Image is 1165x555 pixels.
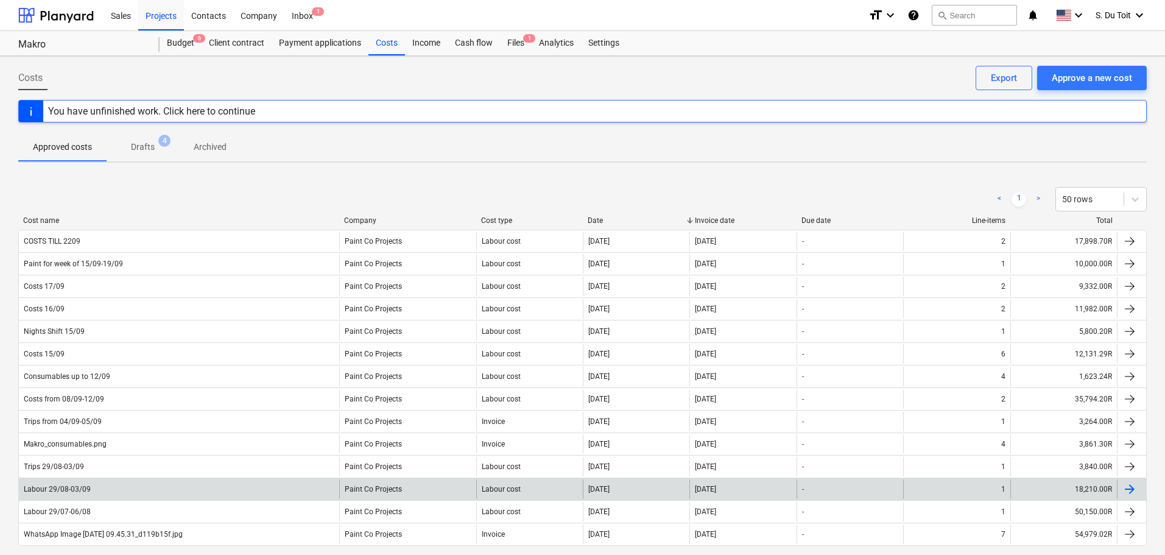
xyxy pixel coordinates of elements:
[482,282,521,291] div: Labour cost
[345,372,402,381] div: Paint Co Projects
[345,395,402,403] div: Paint Co Projects
[883,8,898,23] i: keyboard_arrow_down
[131,141,155,154] p: Drafts
[588,485,610,493] div: [DATE]
[24,282,65,291] div: Costs 17/09
[24,462,84,471] div: Trips 29/08-03/09
[802,237,804,246] div: -
[345,530,402,539] div: Paint Co Projects
[1010,254,1117,274] div: 10,000.00R
[1010,367,1117,386] div: 1,623.24R
[24,260,123,268] div: Paint for week of 15/09-19/09
[345,417,402,426] div: Paint Co Projects
[202,31,272,55] div: Client contract
[24,372,110,381] div: Consumables up to 12/09
[802,507,804,516] div: -
[695,417,716,426] div: [DATE]
[345,507,402,516] div: Paint Co Projects
[23,216,334,225] div: Cost name
[532,31,581,55] div: Analytics
[588,507,610,516] div: [DATE]
[1001,485,1005,493] div: 1
[802,440,804,448] div: -
[588,260,610,268] div: [DATE]
[1010,232,1117,251] div: 17,898.70R
[523,34,535,43] span: 1
[588,305,610,313] div: [DATE]
[695,350,716,358] div: [DATE]
[802,462,804,471] div: -
[1010,434,1117,454] div: 3,861.30R
[695,395,716,403] div: [DATE]
[695,327,716,336] div: [DATE]
[1001,462,1005,471] div: 1
[24,327,85,336] div: Nights Shift 15/09
[868,8,883,23] i: format_size
[801,216,899,225] div: Due date
[695,440,716,448] div: [DATE]
[695,485,716,493] div: [DATE]
[345,440,402,448] div: Paint Co Projects
[1010,322,1117,341] div: 5,800.20R
[907,8,920,23] i: Knowledge base
[992,192,1007,207] a: Previous page
[1132,8,1147,23] i: keyboard_arrow_down
[1001,372,1005,381] div: 4
[1010,457,1117,476] div: 3,840.00R
[937,10,947,20] span: search
[1012,192,1026,207] a: Page 1 is your current page
[802,260,804,268] div: -
[33,141,92,154] p: Approved costs
[272,31,368,55] div: Payment applications
[24,237,80,246] div: COSTS TILL 2209
[345,485,402,493] div: Paint Co Projects
[482,462,521,471] div: Labour cost
[588,462,610,471] div: [DATE]
[1001,282,1005,291] div: 2
[500,31,532,55] div: Files
[1001,350,1005,358] div: 6
[588,350,610,358] div: [DATE]
[1010,502,1117,521] div: 50,150.00R
[1001,305,1005,313] div: 2
[1001,237,1005,246] div: 2
[345,462,402,471] div: Paint Co Projects
[695,260,716,268] div: [DATE]
[1001,260,1005,268] div: 1
[802,372,804,381] div: -
[1010,525,1117,544] div: 54,979.02R
[1096,10,1131,20] span: S. Du Toit
[345,260,402,268] div: Paint Co Projects
[194,141,227,154] p: Archived
[588,417,610,426] div: [DATE]
[345,327,402,336] div: Paint Co Projects
[1001,417,1005,426] div: 1
[368,31,405,55] div: Costs
[1010,277,1117,296] div: 9,332.00R
[581,31,627,55] div: Settings
[588,216,685,225] div: Date
[588,237,610,246] div: [DATE]
[405,31,448,55] a: Income
[1010,479,1117,499] div: 18,210.00R
[482,417,505,426] div: Invoice
[1104,497,1165,555] iframe: Chat Widget
[695,372,716,381] div: [DATE]
[345,350,402,358] div: Paint Co Projects
[482,350,521,358] div: Labour cost
[802,327,804,336] div: -
[802,350,804,358] div: -
[24,440,107,448] div: Makro_consumables.png
[345,237,402,246] div: Paint Co Projects
[482,327,521,336] div: Labour cost
[448,31,500,55] a: Cash flow
[482,305,521,313] div: Labour cost
[588,530,610,539] div: [DATE]
[802,395,804,403] div: -
[909,216,1006,225] div: Line-items
[802,305,804,313] div: -
[160,31,202,55] div: Budget
[1001,395,1005,403] div: 2
[482,395,521,403] div: Labour cost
